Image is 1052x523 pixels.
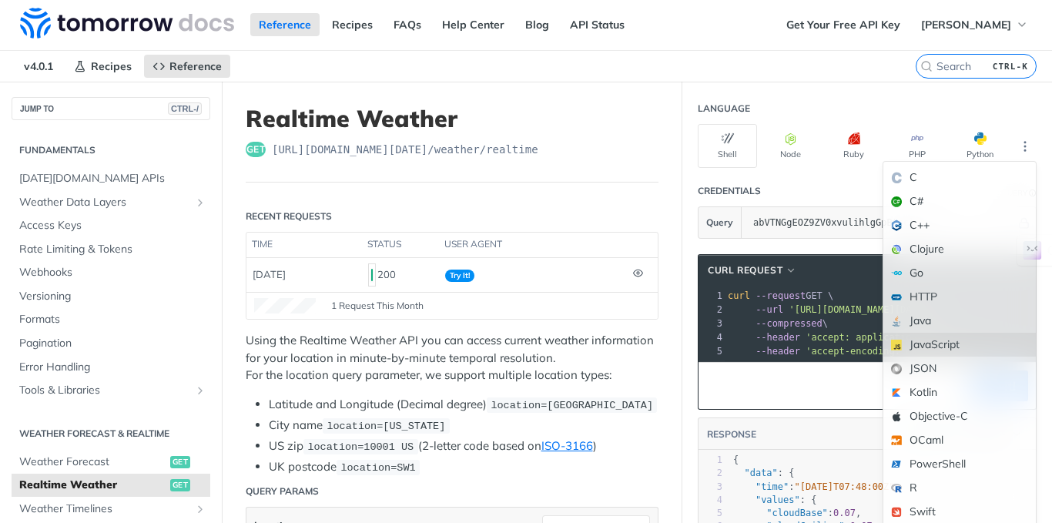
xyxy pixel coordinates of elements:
[19,195,190,210] span: Weather Data Layers
[434,13,513,36] a: Help Center
[699,507,722,520] div: 5
[706,374,728,397] button: Copy to clipboard
[331,299,424,313] span: 1 Request This Month
[745,207,1016,238] input: apikey
[269,417,658,434] li: City name
[12,379,210,402] a: Tools & LibrariesShow subpages for Tools & Libraries
[368,262,433,288] div: 200
[883,476,1036,500] div: R
[12,191,210,214] a: Weather Data LayersShow subpages for Weather Data Layers
[883,381,1036,404] div: Kotlin
[340,462,415,474] span: location=SW1
[246,105,658,132] h1: Realtime Weather
[170,479,190,491] span: get
[445,270,474,282] span: Try It!
[778,13,909,36] a: Get Your Free API Key
[19,312,206,327] span: Formats
[307,441,414,453] span: location=10001 US
[920,60,933,72] svg: Search
[755,346,800,357] span: --header
[755,290,806,301] span: --request
[989,59,1032,74] kbd: CTRL-K
[246,142,266,157] span: get
[699,289,725,303] div: 1
[246,332,658,384] p: Using the Realtime Weather API you can access current weather information for your location in mi...
[699,494,722,507] div: 4
[698,102,750,116] div: Language
[733,495,816,505] span: : {
[385,13,430,36] a: FAQs
[824,124,883,168] button: Ruby
[921,18,1011,32] span: [PERSON_NAME]
[699,467,722,480] div: 2
[728,290,833,301] span: GET \
[698,124,757,168] button: Shell
[19,218,206,233] span: Access Keys
[168,102,202,115] span: CTRL-/
[883,261,1036,285] div: Go
[1018,139,1032,153] svg: More ellipsis
[253,268,286,280] span: [DATE]
[755,304,783,315] span: --url
[833,508,856,518] span: 0.07
[541,438,593,453] a: ISO-3166
[19,242,206,257] span: Rate Limiting & Tokens
[728,304,940,315] span: \
[19,478,166,493] span: Realtime Weather
[269,458,658,476] li: UK postcode
[883,404,1036,428] div: Objective-C
[254,298,316,313] canvas: Line Graph
[12,356,210,379] a: Error Handling
[169,59,222,73] span: Reference
[733,481,900,492] span: : ,
[883,452,1036,476] div: PowerShell
[144,55,230,78] a: Reference
[65,55,140,78] a: Recipes
[19,454,166,470] span: Weather Forecast
[362,233,439,257] th: status
[12,261,210,284] a: Webhooks
[733,454,739,465] span: {
[246,210,332,223] div: Recent Requests
[706,216,733,230] span: Query
[728,318,828,329] span: \
[883,166,1036,189] div: C
[246,233,362,257] th: time
[789,304,933,315] span: '[URL][DOMAIN_NAME][DATE]'
[19,289,206,304] span: Versioning
[950,124,1010,168] button: Python
[19,171,206,186] span: [DATE][DOMAIN_NAME] APIs
[12,451,210,474] a: Weather Forecastget
[12,167,210,190] a: [DATE][DOMAIN_NAME] APIs
[728,290,750,301] span: curl
[883,189,1036,213] div: C#
[12,238,210,261] a: Rate Limiting & Tokens
[19,383,190,398] span: Tools & Libraries
[702,263,802,278] button: cURL Request
[246,484,319,498] div: Query Params
[170,456,190,468] span: get
[15,55,62,78] span: v4.0.1
[12,474,210,497] a: Realtime Weatherget
[12,498,210,521] a: Weather TimelinesShow subpages for Weather Timelines
[272,142,538,157] span: https://api.tomorrow.io/v4/weather/realtime
[883,285,1036,309] div: HTTP
[761,124,820,168] button: Node
[19,501,190,517] span: Weather Timelines
[323,13,381,36] a: Recipes
[883,357,1036,381] div: JSON
[699,207,742,238] button: Query
[439,233,627,257] th: user agent
[12,285,210,308] a: Versioning
[755,481,789,492] span: "time"
[19,360,206,375] span: Error Handling
[728,332,956,343] span: \
[699,481,722,494] div: 3
[12,143,210,157] h2: Fundamentals
[883,213,1036,237] div: C++
[20,8,234,39] img: Tomorrow.io Weather API Docs
[699,344,725,358] div: 5
[194,503,206,515] button: Show subpages for Weather Timelines
[561,13,633,36] a: API Status
[699,317,725,330] div: 3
